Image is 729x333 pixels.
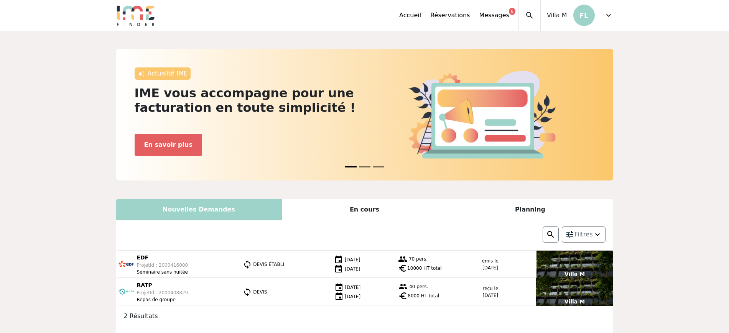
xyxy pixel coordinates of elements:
[407,265,442,272] span: 10000 HT total
[243,287,252,297] img: statut.png
[116,5,155,26] img: Logo.png
[525,11,534,20] span: search
[345,162,357,171] button: News 0
[345,257,360,262] span: [DATE]
[573,5,595,26] p: FL
[253,262,284,267] span: DEVIS ÉTABLI
[119,312,610,321] div: 2 Résultats
[135,134,202,156] button: En savoir plus
[253,289,267,295] span: DEVIS
[118,256,135,273] img: 101438_1.png
[135,86,360,115] h2: IME vous accompagne pour une facturation en toute simplicité !
[408,292,439,299] span: 8000 HT total
[116,199,282,220] div: Nouvelles Demandes
[482,258,499,271] p: émis le [DATE]
[334,283,344,292] img: date.png
[604,11,613,20] span: expand_more
[547,11,567,20] span: Villa M
[137,262,188,269] p: ProjetId : 2000416000
[408,71,556,158] img: actu.png
[137,254,188,262] p: EDF
[536,270,613,278] p: Villa M
[398,254,407,264] img: group.png
[482,285,498,299] p: reçu le [DATE]
[546,230,555,239] img: search.png
[137,289,188,296] p: ProjetId : 2000408829
[398,264,407,273] span: euro
[334,292,344,301] img: date.png
[398,291,408,300] span: euro
[137,296,188,303] p: Repas de groupe
[574,230,593,239] span: Filtres
[593,230,602,239] img: arrow_down.png
[116,278,613,306] a: RATP ProjetId : 2000408829 Repas de groupe DEVIS [DATE] [DATE] 40 pers. euro 8000 HT total reçu l...
[509,8,515,15] div: 6
[135,67,191,80] div: Actualité IME
[398,282,408,291] img: group.png
[345,294,361,299] span: [DATE]
[243,260,252,269] img: statut.png
[373,162,384,171] button: News 2
[359,162,370,171] button: News 1
[334,264,343,274] img: date.png
[137,269,188,276] p: Séminaire sans nuitée
[448,199,613,220] div: Planning
[409,284,428,289] span: 40 pers.
[334,255,343,264] img: date.png
[479,11,509,20] a: Messages6
[430,11,470,20] a: Réservations
[399,11,421,20] a: Accueil
[116,251,613,278] a: EDF ProjetId : 2000416000 Séminaire sans nuitée DEVIS ÉTABLI [DATE] [DATE] 70 pers. euro 10000 HT...
[345,266,360,272] span: [DATE]
[536,298,613,306] p: Villa M
[118,283,135,301] img: 101436_1.jpg
[345,285,361,290] span: [DATE]
[409,256,428,261] span: 70 pers.
[138,71,145,77] img: awesome.png
[282,199,448,220] div: En cours
[137,281,188,289] p: RATP
[565,230,574,239] img: setting.png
